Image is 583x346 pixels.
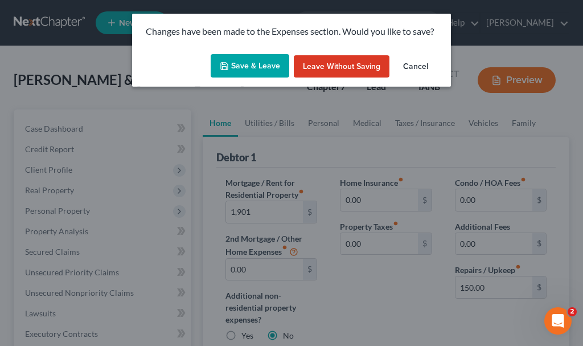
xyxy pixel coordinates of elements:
[544,307,572,335] iframe: Intercom live chat
[146,25,437,38] p: Changes have been made to the Expenses section. Would you like to save?
[294,55,389,78] button: Leave without Saving
[394,55,437,78] button: Cancel
[568,307,577,316] span: 2
[211,54,289,78] button: Save & Leave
